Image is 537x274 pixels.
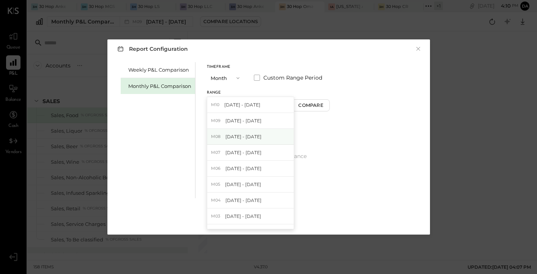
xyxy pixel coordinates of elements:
span: [DATE] - [DATE] [225,197,261,204]
span: M05 [211,182,222,188]
span: Custom Range Period [263,74,322,81]
div: Range [207,91,287,95]
span: [DATE] - [DATE] [225,149,261,156]
span: [DATE] - [DATE] [225,117,261,124]
span: M07 [211,150,223,156]
span: [DATE] - [DATE] [225,181,261,188]
div: Monthly P&L Comparison [128,83,191,90]
h3: Report Configuration [116,44,188,53]
button: Month [207,71,245,85]
span: [DATE] - [DATE] [225,133,261,140]
span: [DATE] - [DATE] [224,102,260,108]
div: Compare [298,102,323,108]
span: M04 [211,197,223,204]
span: M08 [211,134,223,140]
button: Compare [292,99,330,111]
span: [DATE] - [DATE] [225,229,261,235]
div: Weekly P&L Comparison [128,66,191,74]
span: M10 [211,102,222,108]
span: M06 [211,166,223,172]
span: M03 [211,213,222,219]
span: [DATE] - [DATE] [225,213,261,219]
span: M09 [211,118,223,124]
button: × [415,45,422,53]
span: [DATE] - [DATE] [225,165,261,172]
div: Timeframe [207,65,245,69]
